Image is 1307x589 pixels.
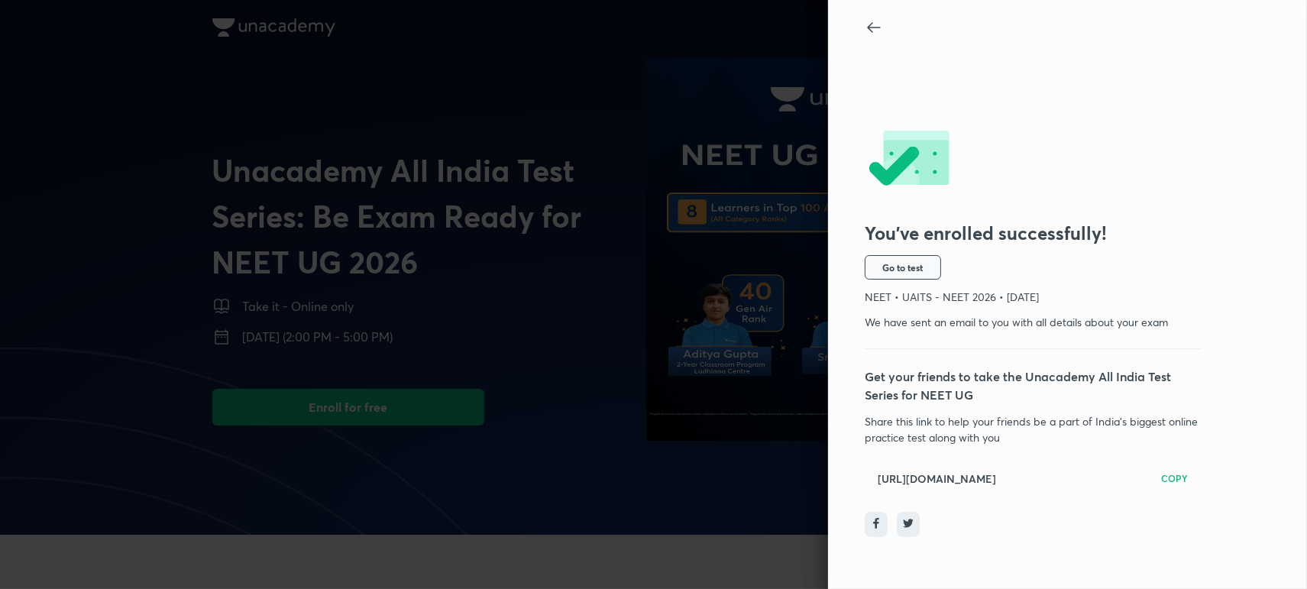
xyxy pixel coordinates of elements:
[883,261,924,273] span: Go to test
[865,314,1201,330] p: We have sent an email to you with all details about your exam
[865,131,952,189] img: -
[865,222,1201,244] h3: You’ve enrolled successfully!
[865,367,1201,404] p: Get your friends to take the Unacademy All India Test Series for NEET UG
[865,289,1201,305] p: NEET • UAITS - NEET 2026 • [DATE]
[878,471,996,487] h6: [URL][DOMAIN_NAME]
[865,255,941,280] button: Go to test
[1161,471,1188,485] h6: COPY
[865,413,1201,445] p: Share this link to help your friends be a part of India’s biggest online practice test along with...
